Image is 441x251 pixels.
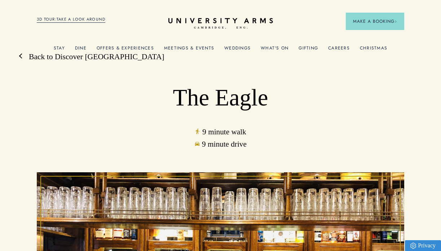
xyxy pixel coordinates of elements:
a: Christmas [360,46,387,55]
a: 3D TOUR:TAKE A LOOK AROUND [37,16,106,23]
a: Stay [54,46,65,55]
a: Back to Discover [GEOGRAPHIC_DATA] [22,52,164,62]
p: 9 minute walk [74,126,367,138]
span: Make a Booking [353,18,397,25]
a: Weddings [224,46,251,55]
a: Gifting [299,46,318,55]
h1: The Eagle [74,84,367,112]
a: Dine [75,46,87,55]
img: Arrow icon [394,20,397,23]
a: Offers & Experiences [97,46,154,55]
a: Careers [328,46,350,55]
a: Meetings & Events [164,46,214,55]
a: Privacy [405,240,441,251]
img: Privacy [410,243,416,249]
a: What's On [261,46,288,55]
button: Make a BookingArrow icon [346,13,404,30]
a: Home [168,18,273,29]
p: 9 minute drive [74,138,367,151]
